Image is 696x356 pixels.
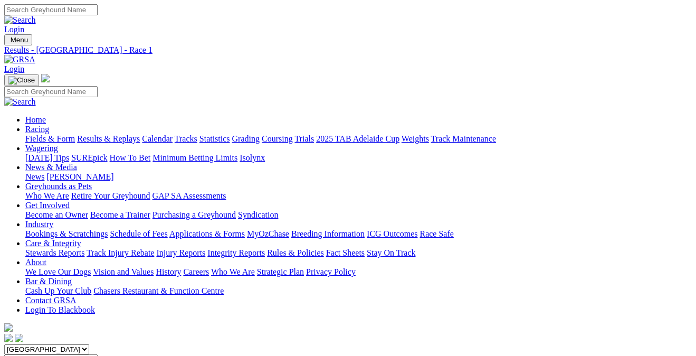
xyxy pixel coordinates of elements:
[71,153,107,162] a: SUREpick
[25,248,84,257] a: Stewards Reports
[247,229,289,238] a: MyOzChase
[294,134,314,143] a: Trials
[232,134,260,143] a: Grading
[25,267,91,276] a: We Love Our Dogs
[25,153,69,162] a: [DATE] Tips
[4,64,24,73] a: Login
[25,277,72,286] a: Bar & Dining
[25,258,46,267] a: About
[25,267,692,277] div: About
[25,286,91,295] a: Cash Up Your Club
[25,201,70,210] a: Get Involved
[25,172,692,182] div: News & Media
[25,229,692,239] div: Industry
[4,4,98,15] input: Search
[25,220,53,229] a: Industry
[199,134,230,143] a: Statistics
[25,210,692,220] div: Get Involved
[291,229,365,238] a: Breeding Information
[25,229,108,238] a: Bookings & Scratchings
[4,74,39,86] button: Toggle navigation
[367,248,415,257] a: Stay On Track
[77,134,140,143] a: Results & Replays
[152,191,226,200] a: GAP SA Assessments
[25,115,46,124] a: Home
[25,210,88,219] a: Become an Owner
[25,239,81,248] a: Care & Integrity
[110,229,167,238] a: Schedule of Fees
[183,267,209,276] a: Careers
[25,248,692,258] div: Care & Integrity
[15,334,23,342] img: twitter.svg
[257,267,304,276] a: Strategic Plan
[4,45,692,55] a: Results - [GEOGRAPHIC_DATA] - Race 1
[4,97,36,107] img: Search
[152,210,236,219] a: Purchasing a Greyhound
[4,15,36,25] img: Search
[8,76,35,85] img: Close
[402,134,429,143] a: Weights
[25,153,692,163] div: Wagering
[169,229,245,238] a: Applications & Forms
[238,210,278,219] a: Syndication
[152,153,237,162] a: Minimum Betting Limits
[41,74,50,82] img: logo-grsa-white.png
[4,323,13,332] img: logo-grsa-white.png
[25,163,77,172] a: News & Media
[207,248,265,257] a: Integrity Reports
[4,34,32,45] button: Toggle navigation
[110,153,151,162] a: How To Bet
[25,144,58,153] a: Wagering
[46,172,113,181] a: [PERSON_NAME]
[71,191,150,200] a: Retire Your Greyhound
[25,134,75,143] a: Fields & Form
[262,134,293,143] a: Coursing
[25,296,76,305] a: Contact GRSA
[211,267,255,276] a: Who We Are
[25,286,692,296] div: Bar & Dining
[156,248,205,257] a: Injury Reports
[142,134,173,143] a: Calendar
[4,86,98,97] input: Search
[93,267,154,276] a: Vision and Values
[25,134,692,144] div: Racing
[25,125,49,134] a: Racing
[93,286,224,295] a: Chasers Restaurant & Function Centre
[306,267,356,276] a: Privacy Policy
[326,248,365,257] a: Fact Sheets
[367,229,417,238] a: ICG Outcomes
[25,191,69,200] a: Who We Are
[90,210,150,219] a: Become a Trainer
[25,305,95,314] a: Login To Blackbook
[4,334,13,342] img: facebook.svg
[25,191,692,201] div: Greyhounds as Pets
[25,172,44,181] a: News
[431,134,496,143] a: Track Maintenance
[25,182,92,191] a: Greyhounds as Pets
[11,36,28,44] span: Menu
[175,134,197,143] a: Tracks
[240,153,265,162] a: Isolynx
[156,267,181,276] a: History
[87,248,154,257] a: Track Injury Rebate
[419,229,453,238] a: Race Safe
[267,248,324,257] a: Rules & Policies
[316,134,399,143] a: 2025 TAB Adelaide Cup
[4,25,24,34] a: Login
[4,55,35,64] img: GRSA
